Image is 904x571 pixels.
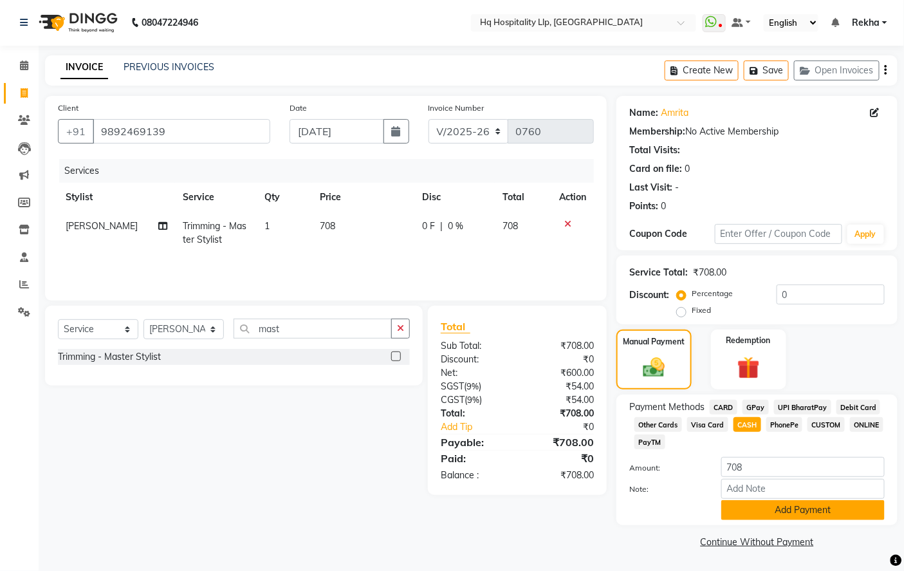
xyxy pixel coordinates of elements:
span: Total [441,320,470,333]
div: Name: [629,106,658,120]
label: Fixed [692,304,711,316]
div: ₹0 [532,420,604,434]
span: CASH [733,417,761,432]
span: SGST [441,380,464,392]
input: Enter Offer / Coupon Code [715,224,842,244]
div: Card on file: [629,162,682,176]
label: Client [58,102,78,114]
img: logo [33,5,121,41]
label: Note: [620,483,711,495]
th: Qty [257,183,312,212]
div: Discount: [431,353,517,366]
div: Paid: [431,451,517,466]
a: INVOICE [60,56,108,79]
div: Service Total: [629,266,688,279]
div: ₹54.00 [517,393,604,407]
label: Amount: [620,462,711,474]
span: | [440,220,443,233]
div: ₹0 [517,353,604,366]
span: Debit Card [836,400,881,415]
span: Payment Methods [629,400,705,414]
div: Balance : [431,469,517,482]
span: 1 [265,220,270,232]
div: Total: [431,407,517,420]
th: Action [551,183,594,212]
div: Points: [629,200,658,213]
th: Stylist [58,183,175,212]
span: 708 [503,220,518,232]
div: ₹600.00 [517,366,604,380]
div: ₹708.00 [693,266,726,279]
span: PayTM [634,435,665,449]
th: Disc [414,183,495,212]
th: Service [175,183,257,212]
div: ₹54.00 [517,380,604,393]
img: _gift.svg [730,354,767,382]
div: Membership: [629,125,685,138]
a: Add Tip [431,420,531,434]
input: Add Note [721,479,885,499]
span: 9% [467,395,479,405]
span: Trimming - Master Stylist [183,220,246,245]
a: Amrita [661,106,688,120]
th: Total [495,183,551,212]
div: 0 [685,162,690,176]
div: Discount: [629,288,669,302]
span: UPI BharatPay [774,400,831,415]
div: ₹708.00 [517,469,604,482]
button: Save [744,61,789,80]
div: Coupon Code [629,227,714,241]
th: Price [312,183,414,212]
button: Create New [665,61,739,80]
div: ₹708.00 [517,435,604,450]
span: 0 % [448,220,463,233]
span: CARD [710,400,737,415]
div: ( ) [431,380,517,393]
div: Last Visit: [629,181,672,194]
div: Total Visits: [629,144,680,157]
input: Search or Scan [234,319,392,339]
div: Trimming - Master Stylist [58,350,161,364]
div: No Active Membership [629,125,885,138]
button: Apply [847,225,884,244]
div: ₹0 [517,451,604,466]
span: CUSTOM [807,417,845,432]
div: ₹708.00 [517,407,604,420]
button: Open Invoices [794,61,880,80]
span: GPay [743,400,769,415]
img: _cash.svg [636,355,671,380]
span: 0 F [422,220,435,233]
b: 08047224946 [142,5,198,41]
span: 9% [466,381,479,391]
div: 0 [661,200,666,213]
div: Services [59,159,604,183]
div: - [675,181,679,194]
input: Search by Name/Mobile/Email/Code [93,119,270,144]
div: ₹708.00 [517,339,604,353]
button: +91 [58,119,94,144]
input: Amount [721,457,885,477]
a: Continue Without Payment [619,536,895,549]
button: Add Payment [721,500,885,520]
div: Sub Total: [431,339,517,353]
div: ( ) [431,393,517,407]
label: Invoice Number [429,102,484,114]
label: Percentage [692,288,733,299]
a: PREVIOUS INVOICES [124,61,214,73]
label: Redemption [726,335,771,346]
span: ONLINE [850,417,883,432]
span: Visa Card [687,417,728,432]
div: Net: [431,366,517,380]
span: Rekha [852,16,880,30]
span: PhonePe [766,417,803,432]
label: Manual Payment [623,336,685,348]
span: Other Cards [634,417,682,432]
div: Payable: [431,435,517,450]
span: [PERSON_NAME] [66,220,138,232]
span: CGST [441,394,465,406]
span: 708 [320,220,335,232]
label: Date [290,102,307,114]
